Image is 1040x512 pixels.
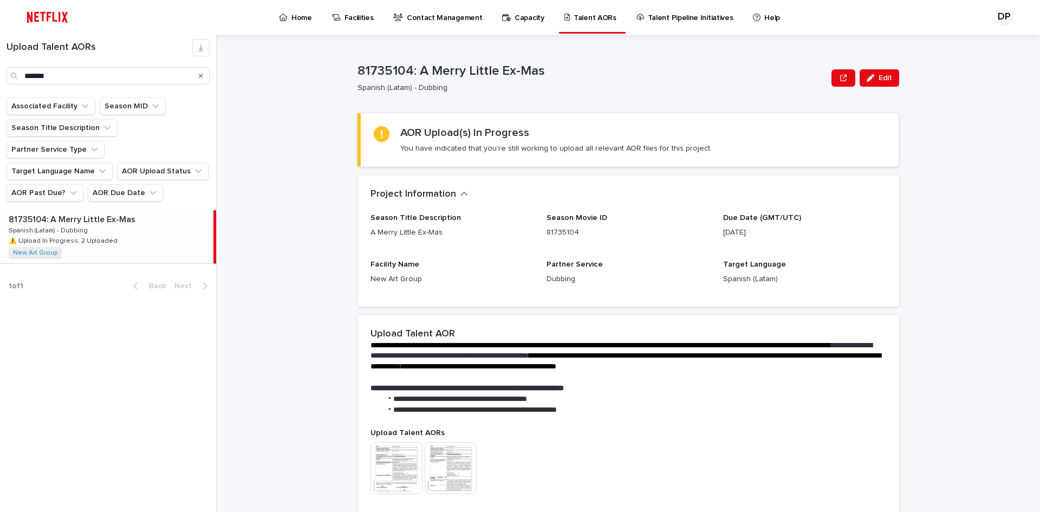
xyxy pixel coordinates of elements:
p: 81735104: A Merry Little Ex-Mas [9,212,138,225]
a: New Art Group [13,249,57,257]
span: Next [174,282,198,290]
span: Upload Talent AORs [370,429,445,437]
button: Target Language Name [6,163,113,180]
h2: Project Information [370,189,456,200]
span: Due Date (GMT/UTC) [723,214,801,222]
button: Back [125,281,170,291]
span: Target Language [723,261,786,268]
button: Project Information [370,189,468,200]
span: Season Title Description [370,214,461,222]
button: Season Title Description [6,119,118,137]
p: Spanish (Latam) - Dubbing [9,225,90,235]
button: AOR Upload Status [117,163,209,180]
button: Partner Service Type [6,141,105,158]
button: AOR Past Due? [6,184,83,202]
button: Edit [860,69,899,87]
span: Facility Name [370,261,419,268]
p: ⚠️ Upload In Progress: 2 Uploaded [9,235,120,245]
span: Season Movie ID [547,214,607,222]
p: 81735104: A Merry Little Ex-Mas [357,63,827,79]
button: AOR Due Date [88,184,163,202]
input: Search [6,67,210,85]
button: Season MID [100,98,166,115]
h2: AOR Upload(s) In Progress [400,126,529,139]
img: ifQbXi3ZQGMSEF7WDB7W [22,7,73,28]
h2: Upload Talent AOR [370,328,455,340]
p: Spanish (Latam) [723,274,886,285]
p: A Merry Little Ex-Mas [370,227,534,238]
span: Edit [879,74,892,82]
p: New Art Group [370,274,534,285]
h1: Upload Talent AORs [6,42,192,54]
p: Dubbing [547,274,710,285]
button: Next [170,281,216,291]
p: Spanish (Latam) - Dubbing [357,83,823,93]
div: DP [996,9,1013,26]
p: You have indicated that you're still working to upload all relevant AOR files for this project. [400,144,712,153]
span: Partner Service [547,261,603,268]
button: Associated Facility [6,98,95,115]
p: [DATE] [723,227,886,238]
p: 81735104 [547,227,710,238]
span: Back [142,282,166,290]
